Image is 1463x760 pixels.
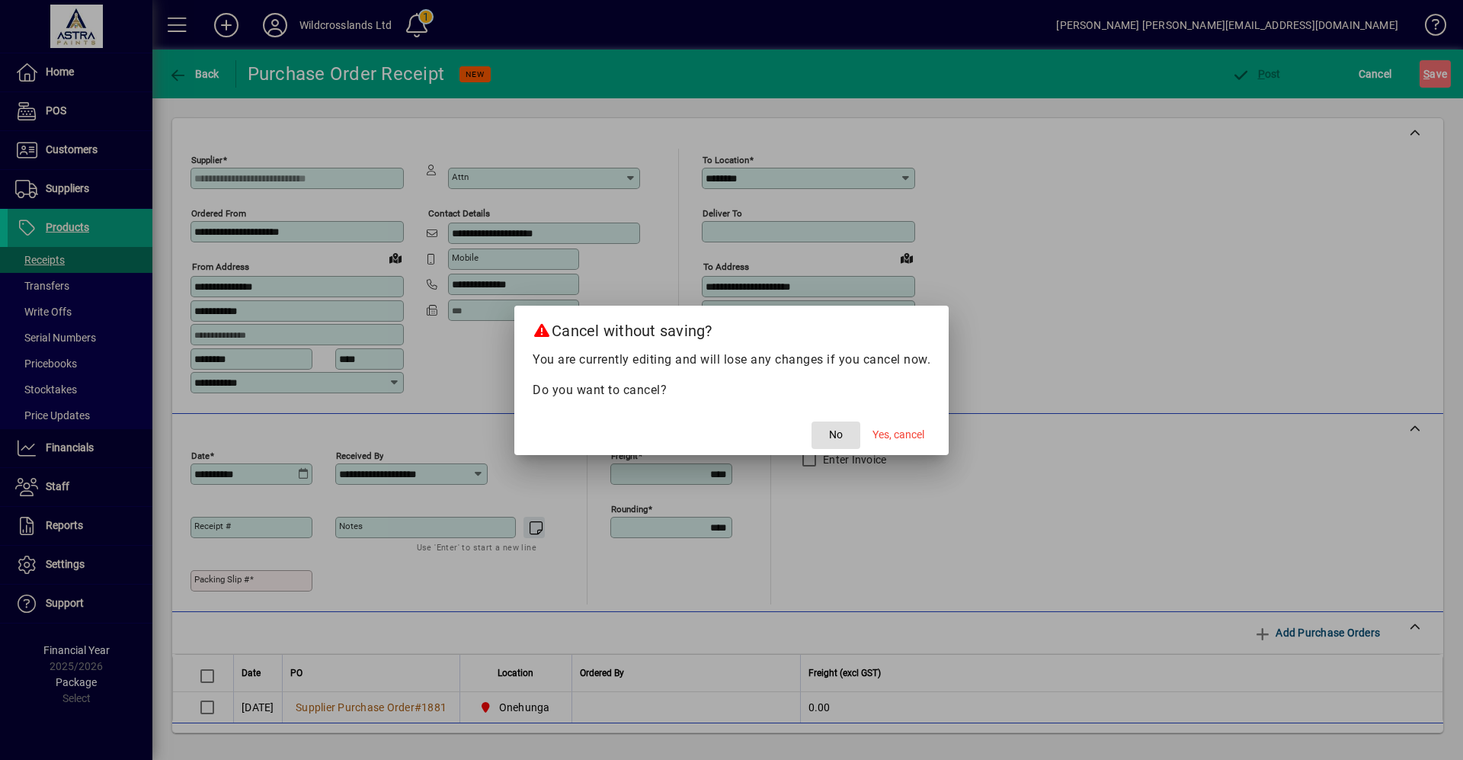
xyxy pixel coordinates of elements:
[866,422,930,449] button: Yes, cancel
[533,351,930,369] p: You are currently editing and will lose any changes if you cancel now.
[872,427,924,443] span: Yes, cancel
[514,306,949,350] h2: Cancel without saving?
[812,422,860,449] button: No
[533,381,930,399] p: Do you want to cancel?
[829,427,843,443] span: No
